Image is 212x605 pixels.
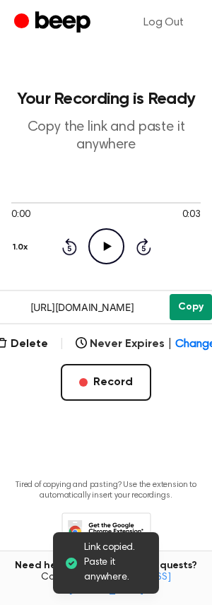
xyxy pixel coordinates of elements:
[84,541,148,585] span: Link copied. Paste it anywhere.
[182,208,201,223] span: 0:03
[69,572,171,595] a: [EMAIL_ADDRESS][DOMAIN_NAME]
[61,364,151,401] button: Record
[11,90,201,107] h1: Your Recording is Ready
[59,336,64,353] span: |
[11,119,201,154] p: Copy the link and paste it anywhere
[129,6,198,40] a: Log Out
[167,336,172,353] span: |
[11,208,30,223] span: 0:00
[14,9,94,37] a: Beep
[170,294,212,320] button: Copy
[11,235,33,259] button: 1.0x
[11,480,201,501] p: Tired of copying and pasting? Use the extension to automatically insert your recordings.
[8,572,204,597] span: Contact us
